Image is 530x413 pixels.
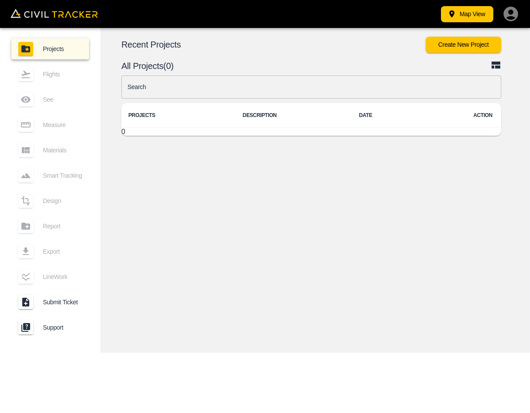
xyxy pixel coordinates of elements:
img: Civil Tracker [10,9,98,18]
span: Projects [43,45,82,52]
th: DATE [352,103,466,128]
button: Create New Project [426,37,501,53]
p: Recent Projects [121,41,426,48]
a: Projects [11,38,89,59]
span: Submit Ticket [43,299,82,306]
a: Support [11,317,89,338]
p: All Projects(0) [121,62,491,69]
span: Support [43,324,82,331]
th: PROJECTS [121,103,236,128]
a: Submit Ticket [11,292,89,313]
button: Map View [441,6,493,22]
th: DESCRIPTION [236,103,352,128]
